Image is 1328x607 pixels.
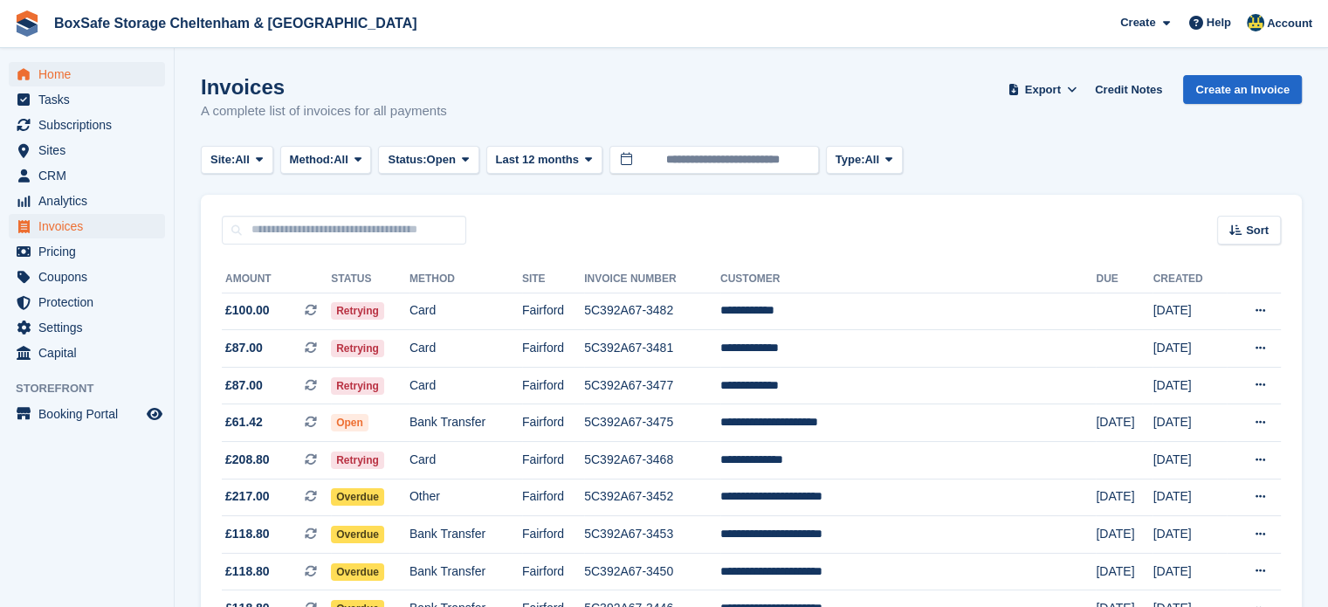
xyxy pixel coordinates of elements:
img: stora-icon-8386f47178a22dfd0bd8f6a31ec36ba5ce8667c1dd55bd0f319d3a0aa187defe.svg [14,10,40,37]
td: 5C392A67-3452 [584,479,720,516]
span: Protection [38,290,143,314]
th: Customer [720,266,1096,293]
a: menu [9,402,165,426]
span: Open [331,414,368,431]
span: All [864,151,879,169]
a: menu [9,239,165,264]
span: £87.00 [225,376,263,395]
td: 5C392A67-3482 [584,293,720,330]
button: Export [1004,75,1081,104]
span: Storefront [16,380,174,397]
td: [DATE] [1096,516,1153,554]
td: Card [409,367,522,404]
a: menu [9,265,165,289]
td: [DATE] [1096,404,1153,442]
span: Invoices [38,214,143,238]
td: 5C392A67-3477 [584,367,720,404]
span: Capital [38,341,143,365]
td: [DATE] [1096,553,1153,590]
td: Fairford [522,516,584,554]
span: Coupons [38,265,143,289]
td: [DATE] [1153,404,1226,442]
td: Card [409,293,522,330]
span: Method: [290,151,334,169]
td: 5C392A67-3481 [584,330,720,368]
a: menu [9,62,165,86]
a: Preview store [144,404,165,424]
span: Type: [836,151,865,169]
th: Amount [222,266,331,293]
a: menu [9,214,165,238]
span: Last 12 months [496,151,579,169]
a: menu [9,163,165,188]
td: 5C392A67-3453 [584,516,720,554]
button: Method: All [280,146,372,175]
td: Fairford [522,404,584,442]
span: Booking Portal [38,402,143,426]
span: £118.80 [225,562,270,581]
a: menu [9,315,165,340]
span: Analytics [38,189,143,213]
a: menu [9,290,165,314]
button: Last 12 months [486,146,602,175]
span: £217.00 [225,487,270,506]
span: Open [427,151,456,169]
span: Pricing [38,239,143,264]
td: Fairford [522,367,584,404]
span: Retrying [331,377,384,395]
span: CRM [38,163,143,188]
span: Home [38,62,143,86]
span: Retrying [331,340,384,357]
td: Card [409,330,522,368]
th: Method [409,266,522,293]
td: Bank Transfer [409,404,522,442]
button: Site: All [201,146,273,175]
td: [DATE] [1153,553,1226,590]
td: Fairford [522,330,584,368]
span: Export [1025,81,1061,99]
th: Status [331,266,409,293]
th: Site [522,266,584,293]
td: [DATE] [1153,330,1226,368]
td: [DATE] [1153,516,1226,554]
span: Site: [210,151,235,169]
span: £87.00 [225,339,263,357]
td: Fairford [522,293,584,330]
span: Create [1120,14,1155,31]
a: BoxSafe Storage Cheltenham & [GEOGRAPHIC_DATA] [47,9,423,38]
span: Retrying [331,452,384,469]
img: Kim Virabi [1247,14,1264,31]
td: 5C392A67-3468 [584,442,720,479]
span: £100.00 [225,301,270,320]
td: Bank Transfer [409,516,522,554]
h1: Invoices [201,75,447,99]
span: £61.42 [225,413,263,431]
a: menu [9,138,165,162]
th: Invoice Number [584,266,720,293]
th: Created [1153,266,1226,293]
td: Card [409,442,522,479]
a: menu [9,189,165,213]
button: Type: All [826,146,903,175]
span: Settings [38,315,143,340]
th: Due [1096,266,1153,293]
a: menu [9,113,165,137]
span: £118.80 [225,525,270,543]
span: Account [1267,15,1312,32]
span: Tasks [38,87,143,112]
td: Bank Transfer [409,553,522,590]
td: [DATE] [1153,293,1226,330]
td: 5C392A67-3450 [584,553,720,590]
td: Other [409,479,522,516]
td: Fairford [522,553,584,590]
span: £208.80 [225,451,270,469]
a: menu [9,341,165,365]
td: [DATE] [1096,479,1153,516]
td: Fairford [522,479,584,516]
a: menu [9,87,165,112]
td: [DATE] [1153,367,1226,404]
span: Overdue [331,563,384,581]
button: Status: Open [378,146,478,175]
span: Retrying [331,302,384,320]
span: Status: [388,151,426,169]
